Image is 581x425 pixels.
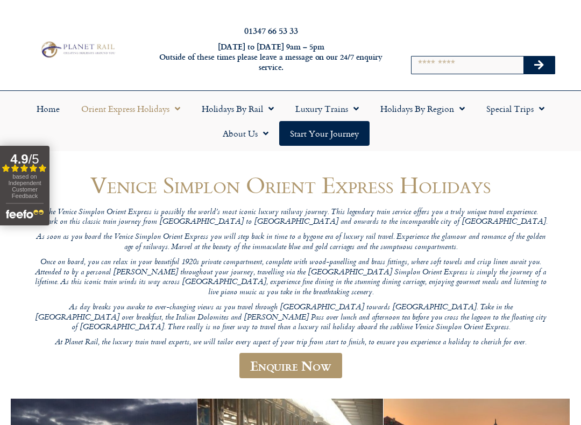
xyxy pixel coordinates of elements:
[32,303,549,333] p: As day breaks you awake to ever-changing views as you travel through [GEOGRAPHIC_DATA] towards [G...
[285,96,370,121] a: Luxury Trains
[32,172,549,197] h1: Venice Simplon Orient Express Holidays
[32,232,549,252] p: As soon as you board the Venice Simplon Orient Express you will step back in time to a bygone era...
[158,42,385,72] h6: [DATE] to [DATE] 9am – 5pm Outside of these times please leave a message on our 24/7 enquiry serv...
[32,258,549,298] p: Once on board, you can relax in your beautiful 1920s private compartment, complete with wood-pane...
[5,96,576,146] nav: Menu
[26,96,70,121] a: Home
[244,24,298,37] a: 01347 66 53 33
[279,121,370,146] a: Start your Journey
[32,338,549,348] p: At Planet Rail, the luxury train travel experts, we will tailor every aspect of your trip from st...
[212,121,279,146] a: About Us
[523,56,555,74] button: Search
[476,96,555,121] a: Special Trips
[370,96,476,121] a: Holidays by Region
[32,208,549,228] p: The Venice Simplon Orient Express is possibly the world’s most iconic luxury railway journey. Thi...
[38,40,117,59] img: Planet Rail Train Holidays Logo
[191,96,285,121] a: Holidays by Rail
[70,96,191,121] a: Orient Express Holidays
[239,353,342,378] a: Enquire Now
